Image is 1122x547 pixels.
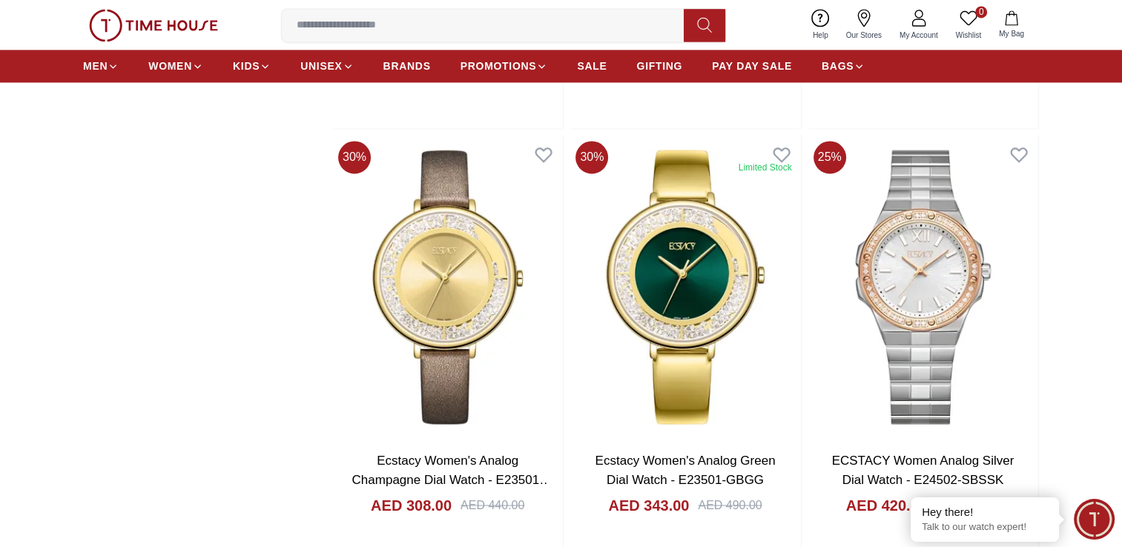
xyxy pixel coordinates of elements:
a: PROMOTIONS [461,53,548,79]
span: My Bag [993,28,1030,39]
span: 25 % [814,141,846,173]
a: 0Wishlist [947,6,990,44]
span: UNISEX [300,59,342,73]
span: 0 [975,6,987,18]
span: 30 % [338,141,371,173]
span: My Account [894,30,944,41]
span: BRANDS [383,59,431,73]
div: Limited Stock [739,162,792,173]
button: My Bag [990,7,1033,42]
a: ECSTACY Women Analog Silver Dial Watch - E24502-SBSSK [831,453,1014,486]
span: BAGS [822,59,854,73]
span: Help [807,30,834,41]
a: UNISEX [300,53,353,79]
h4: AED 343.00 [608,494,689,515]
span: Wishlist [950,30,987,41]
a: MEN [83,53,119,79]
img: Ecstacy Women's Analog Champagne Dial Watch - E23501-GLDC [332,135,563,439]
h4: AED 420.00 [846,494,927,515]
span: PROMOTIONS [461,59,537,73]
a: PAY DAY SALE [712,53,792,79]
a: BRANDS [383,53,431,79]
img: ... [89,9,218,42]
a: Help [804,6,837,44]
img: ECSTACY Women Analog Silver Dial Watch - E24502-SBSSK [808,135,1038,439]
a: BAGS [822,53,865,79]
span: SALE [577,59,607,73]
a: SALE [577,53,607,79]
a: Our Stores [837,6,891,44]
div: AED 440.00 [461,496,524,514]
a: Ecstacy Women's Analog Champagne Dial Watch - E23501-GLDC [352,453,552,505]
a: WOMEN [148,53,203,79]
div: Chat Widget [1074,499,1115,540]
span: MEN [83,59,108,73]
span: GIFTING [636,59,682,73]
a: Ecstacy Women's Analog Green Dial Watch - E23501-GBGG [595,453,776,486]
div: AED 560.00 [936,496,1000,514]
span: 30 % [575,141,608,173]
div: AED 490.00 [698,496,762,514]
span: Our Stores [840,30,888,41]
a: GIFTING [636,53,682,79]
p: Talk to our watch expert! [922,521,1048,534]
img: Ecstacy Women's Analog Green Dial Watch - E23501-GBGG [570,135,800,439]
h4: AED 308.00 [371,494,452,515]
span: PAY DAY SALE [712,59,792,73]
span: WOMEN [148,59,192,73]
div: Hey there! [922,505,1048,520]
span: KIDS [233,59,260,73]
a: KIDS [233,53,271,79]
